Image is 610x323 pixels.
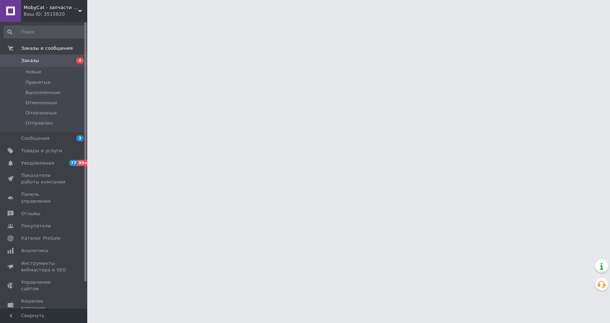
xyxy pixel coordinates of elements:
[21,298,67,311] span: Кошелек компании
[21,279,67,292] span: Управление сайтом
[21,247,48,254] span: Аналитика
[25,120,53,126] span: Отправлен
[25,100,57,106] span: Отмененные
[4,25,86,39] input: Поиск
[21,57,39,64] span: Заказы
[21,210,40,217] span: Отзывы
[21,235,60,242] span: Каталог ProSale
[69,160,77,166] span: 77
[21,160,54,166] span: Уведомления
[21,172,67,185] span: Показатели работы компании
[76,57,84,64] span: 4
[21,135,49,142] span: Сообщения
[21,223,51,229] span: Покупатели
[25,69,41,75] span: Новые
[25,110,57,116] span: Оплаченные
[76,135,84,141] span: 3
[24,4,78,11] span: MobyCat - запчасти для мобильных телефонов и планшетов
[21,45,73,52] span: Заказы и сообщения
[25,79,51,86] span: Принятые
[77,160,89,166] span: 99+
[21,191,67,204] span: Панель управления
[24,11,87,17] div: Ваш ID: 3515820
[21,260,67,273] span: Инструменты вебмастера и SEO
[25,89,60,96] span: Выполненные
[21,148,62,154] span: Товары и услуги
